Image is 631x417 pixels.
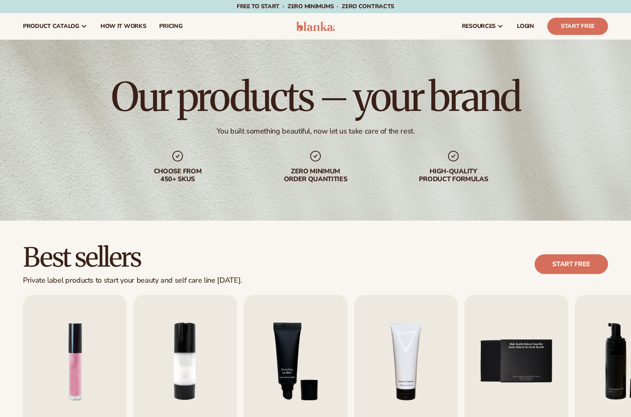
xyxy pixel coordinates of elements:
div: Choose from 450+ Skus [125,168,230,183]
a: Start free [535,254,608,274]
span: pricing [159,23,182,30]
div: You built something beautiful, now let us take care of the rest. [217,127,415,136]
div: High-quality product formulas [401,168,506,183]
a: pricing [153,13,189,39]
a: How It Works [94,13,153,39]
h2: Best sellers [23,244,242,271]
img: logo [296,21,335,31]
span: product catalog [23,23,79,30]
div: Zero minimum order quantities [263,168,368,183]
span: resources [462,23,496,30]
h1: Our products – your brand [111,77,520,117]
a: Start Free [547,18,608,35]
span: LOGIN [517,23,534,30]
span: Free to start · ZERO minimums · ZERO contracts [237,2,394,10]
div: Private label products to start your beauty and self care line [DATE]. [23,276,242,285]
span: How It Works [101,23,146,30]
a: resources [455,13,510,39]
a: LOGIN [510,13,541,39]
a: product catalog [16,13,94,39]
